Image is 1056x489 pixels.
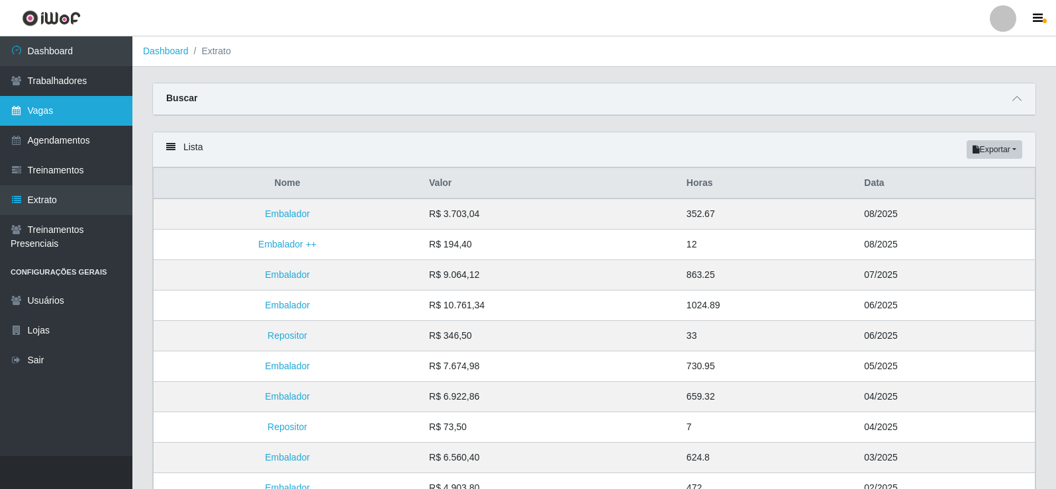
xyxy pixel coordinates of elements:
th: Data [856,168,1035,199]
a: Embalador [265,208,310,219]
a: Repositor [267,422,307,432]
a: Embalador [265,452,310,463]
td: 07/2025 [856,260,1035,290]
td: R$ 346,50 [421,321,679,351]
td: 7 [679,412,856,443]
nav: breadcrumb [132,36,1056,67]
img: CoreUI Logo [22,10,81,26]
td: R$ 7.674,98 [421,351,679,382]
td: 06/2025 [856,321,1035,351]
div: Lista [153,132,1035,167]
a: Embalador [265,391,310,402]
th: Valor [421,168,679,199]
li: Extrato [189,44,231,58]
td: 05/2025 [856,351,1035,382]
td: 08/2025 [856,230,1035,260]
td: 04/2025 [856,412,1035,443]
a: Repositor [267,330,307,341]
td: 624.8 [679,443,856,473]
button: Exportar [967,140,1022,159]
td: 04/2025 [856,382,1035,412]
a: Embalador [265,361,310,371]
td: 33 [679,321,856,351]
td: 863.25 [679,260,856,290]
td: R$ 9.064,12 [421,260,679,290]
td: 730.95 [679,351,856,382]
td: R$ 6.560,40 [421,443,679,473]
td: R$ 194,40 [421,230,679,260]
td: R$ 6.922,86 [421,382,679,412]
td: 03/2025 [856,443,1035,473]
a: Embalador ++ [258,239,316,249]
td: 12 [679,230,856,260]
td: 1024.89 [679,290,856,321]
a: Dashboard [143,46,189,56]
td: R$ 3.703,04 [421,199,679,230]
td: R$ 10.761,34 [421,290,679,321]
td: 352.67 [679,199,856,230]
th: Nome [154,168,422,199]
a: Embalador [265,269,310,280]
td: R$ 73,50 [421,412,679,443]
td: 659.32 [679,382,856,412]
strong: Buscar [166,93,197,103]
td: 06/2025 [856,290,1035,321]
td: 08/2025 [856,199,1035,230]
a: Embalador [265,300,310,310]
th: Horas [679,168,856,199]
